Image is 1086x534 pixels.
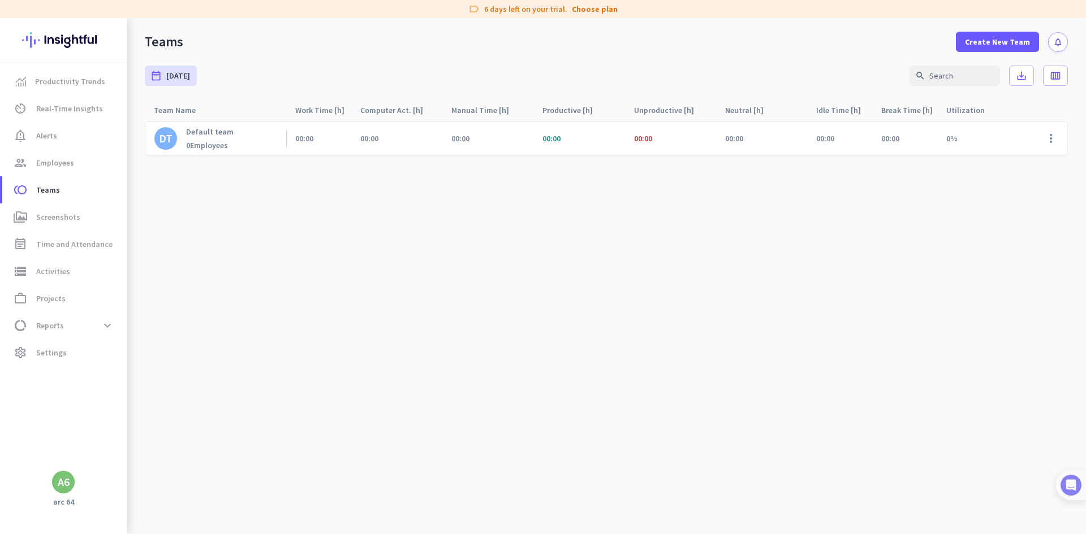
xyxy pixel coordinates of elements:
button: expand_more [97,315,118,336]
div: Neutral [h] [725,102,777,118]
i: data_usage [14,319,27,332]
div: Computer Act. [h] [360,102,437,118]
i: av_timer [14,102,27,115]
button: Create New Team [956,32,1039,52]
img: menu-item [16,76,26,86]
i: calendar_view_week [1050,70,1061,81]
span: 00:00 [360,133,378,144]
span: Projects [36,292,66,305]
button: more_vert [1037,125,1065,152]
i: toll [14,183,27,197]
div: Unproductive [h] [634,102,708,118]
button: calendar_view_week [1043,66,1068,86]
i: save_alt [1016,70,1027,81]
div: A6 [58,476,70,488]
span: 00:00 [295,133,313,144]
img: Insightful logo [22,18,105,62]
a: groupEmployees [2,149,127,176]
span: Real-Time Insights [36,102,103,115]
i: date_range [150,70,162,81]
div: Utilization [946,102,998,118]
span: 00:00 [451,133,469,144]
input: Search [910,66,1000,86]
div: Break Time [h] [881,102,937,118]
i: notifications [1053,37,1063,47]
a: av_timerReal-Time Insights [2,95,127,122]
i: work_outline [14,292,27,305]
b: 0 [186,140,190,150]
a: menu-itemProductivity Trends [2,68,127,95]
button: save_alt [1009,66,1034,86]
span: Teams [36,183,60,197]
a: Choose plan [572,3,618,15]
i: perm_media [14,210,27,224]
a: notification_importantAlerts [2,122,127,149]
a: perm_mediaScreenshots [2,203,127,231]
div: Manual Time [h] [451,102,523,118]
div: Employees [186,140,234,150]
button: notifications [1048,32,1068,52]
div: 00:00 [881,133,899,144]
div: Team Name [154,102,209,118]
i: event_note [14,237,27,251]
span: 00:00 [725,133,743,144]
span: 00:00 [542,133,561,144]
a: tollTeams [2,176,127,203]
span: [DATE] [166,70,190,81]
a: data_usageReportsexpand_more [2,312,127,339]
i: notification_important [14,129,27,142]
span: Activities [36,264,70,278]
div: 0% [937,122,1028,155]
span: 00:00 [816,133,834,144]
i: storage [14,264,27,278]
img: Intercom Logo [1061,475,1081,496]
span: Alerts [36,129,57,142]
a: event_noteTime and Attendance [2,231,127,258]
i: search [915,71,925,81]
span: Reports [36,319,64,332]
span: Productivity Trends [35,75,105,88]
span: Time and Attendance [36,237,113,251]
div: Teams [145,33,183,50]
a: storageActivities [2,258,127,285]
i: group [14,156,27,170]
div: Idle Time [h] [816,102,872,118]
span: Employees [36,156,74,170]
span: Settings [36,346,67,359]
p: Default team [186,127,234,137]
a: DTDefault team0Employees [154,127,234,150]
i: settings [14,346,27,359]
span: Screenshots [36,210,80,224]
div: DT [159,133,173,144]
i: label [468,3,480,15]
div: Productive [h] [542,102,606,118]
a: work_outlineProjects [2,285,127,312]
div: Work Time [h] [295,102,351,118]
a: settingsSettings [2,339,127,366]
span: 00:00 [634,133,652,144]
span: Create New Team [965,36,1030,47]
